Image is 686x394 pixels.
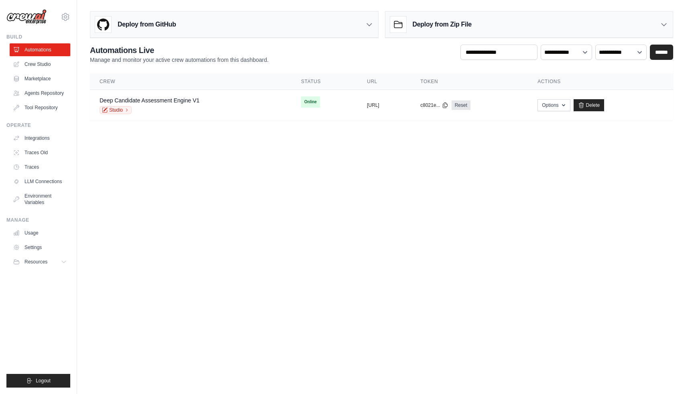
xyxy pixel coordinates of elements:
[10,255,70,268] button: Resources
[10,43,70,56] a: Automations
[10,241,70,254] a: Settings
[10,146,70,159] a: Traces Old
[10,161,70,174] a: Traces
[10,72,70,85] a: Marketplace
[528,73,673,90] th: Actions
[301,96,320,108] span: Online
[357,73,411,90] th: URL
[291,73,357,90] th: Status
[6,9,47,24] img: Logo
[10,227,70,239] a: Usage
[452,100,470,110] a: Reset
[413,20,472,29] h3: Deploy from Zip File
[420,102,448,108] button: c8021e...
[36,378,51,384] span: Logout
[100,97,199,104] a: Deep Candidate Assessment Engine V1
[24,259,47,265] span: Resources
[6,34,70,40] div: Build
[10,58,70,71] a: Crew Studio
[10,132,70,145] a: Integrations
[90,73,291,90] th: Crew
[100,106,132,114] a: Studio
[411,73,528,90] th: Token
[10,101,70,114] a: Tool Repository
[10,175,70,188] a: LLM Connections
[118,20,176,29] h3: Deploy from GitHub
[6,122,70,129] div: Operate
[10,190,70,209] a: Environment Variables
[90,45,269,56] h2: Automations Live
[6,217,70,223] div: Manage
[6,374,70,388] button: Logout
[574,99,605,111] a: Delete
[537,99,570,111] button: Options
[90,56,269,64] p: Manage and monitor your active crew automations from this dashboard.
[10,87,70,100] a: Agents Repository
[95,16,111,33] img: GitHub Logo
